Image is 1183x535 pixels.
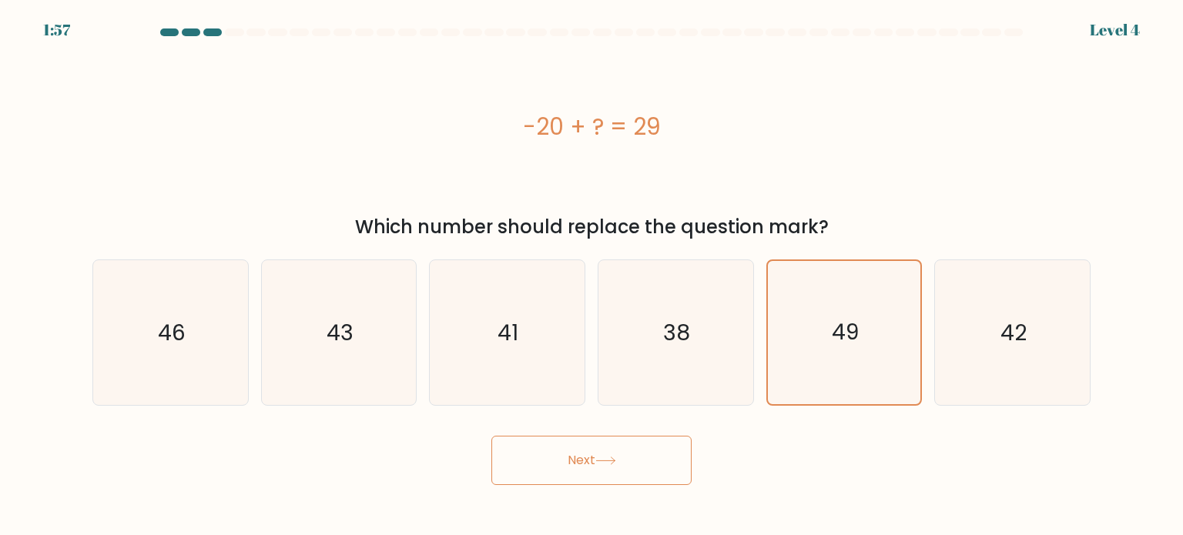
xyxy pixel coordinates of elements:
div: Which number should replace the question mark? [102,213,1081,241]
div: Level 4 [1090,18,1140,42]
div: -20 + ? = 29 [92,109,1091,144]
text: 41 [498,316,519,347]
div: 1:57 [43,18,70,42]
text: 42 [1000,316,1027,347]
text: 43 [327,316,354,347]
text: 38 [664,316,691,347]
text: 46 [158,316,186,347]
text: 49 [832,317,859,347]
button: Next [491,436,692,485]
